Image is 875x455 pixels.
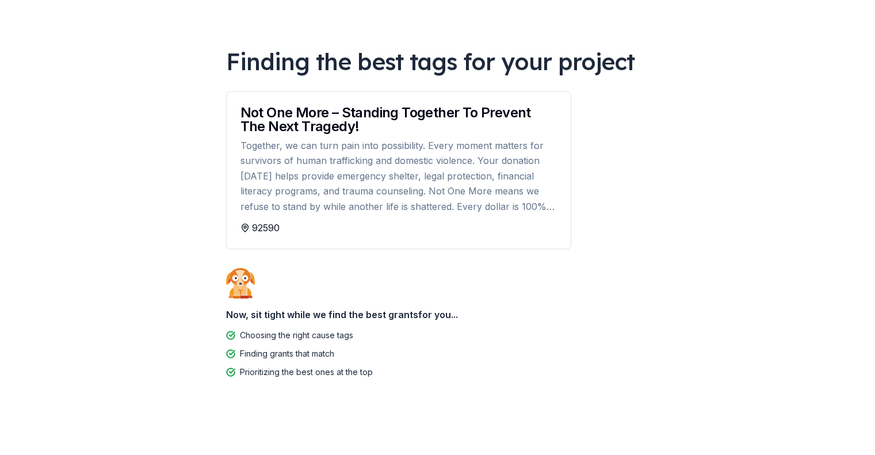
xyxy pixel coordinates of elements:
div: Prioritizing the best ones at the top [240,365,373,379]
div: 92590 [240,221,557,235]
div: Together, we can turn pain into possibility. Every moment matters for survivors of human traffick... [240,138,557,214]
div: Not One More – Standing Together To Prevent The Next Tragedy! [240,106,557,133]
img: Dog waiting patiently [226,267,255,299]
div: Finding grants that match [240,347,334,361]
div: Now, sit tight while we find the best grants for you... [226,303,649,326]
div: Choosing the right cause tags [240,328,353,342]
div: Finding the best tags for your project [226,45,649,78]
